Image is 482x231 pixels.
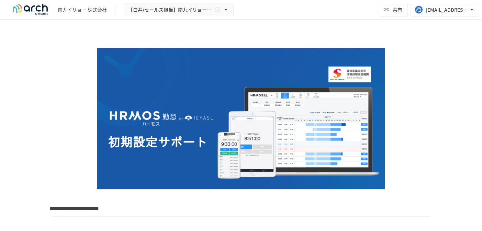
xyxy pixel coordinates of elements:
[411,3,479,17] button: [EMAIL_ADDRESS][DOMAIN_NAME]
[97,48,385,189] img: GdztLVQAPnGLORo409ZpmnRQckwtTrMz8aHIKJZF2AQ
[8,4,52,15] img: logo-default@2x-9cf2c760.svg
[128,6,213,14] span: 【白井/セールス担当】南九イリョー株式会社様_初期設定サポート
[426,6,468,14] div: [EMAIL_ADDRESS][DOMAIN_NAME]
[393,6,402,13] span: 共有
[58,6,107,13] div: 南九イリョー 株式会社
[124,3,234,17] button: 【白井/セールス担当】南九イリョー株式会社様_初期設定サポート
[379,3,408,17] button: 共有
